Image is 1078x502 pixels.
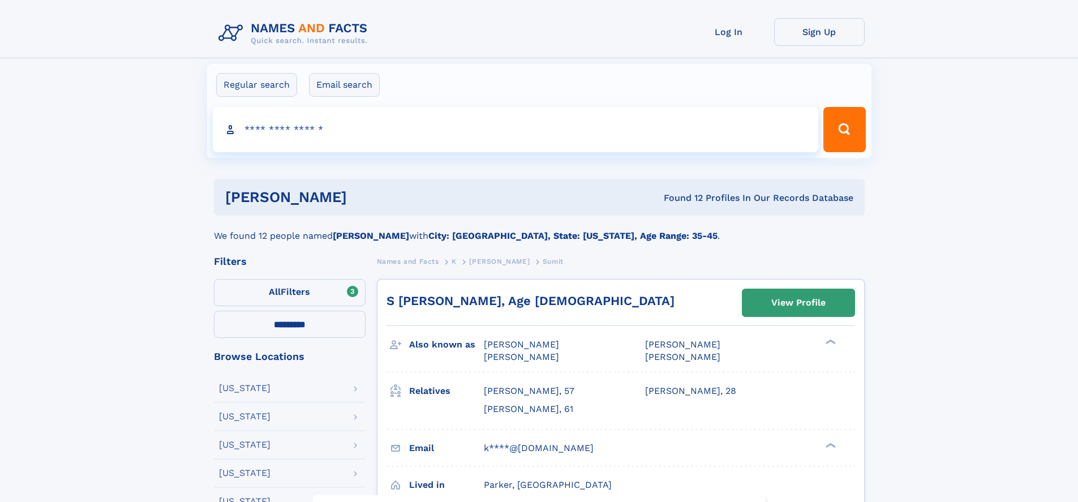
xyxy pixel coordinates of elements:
button: Search Button [823,107,865,152]
a: View Profile [742,289,854,316]
a: Names and Facts [377,254,439,268]
a: [PERSON_NAME], 61 [484,403,573,415]
label: Regular search [216,73,297,97]
a: Sign Up [774,18,865,46]
label: Email search [309,73,380,97]
div: [US_STATE] [219,412,270,421]
span: Sumit [543,258,564,265]
a: [PERSON_NAME] [469,254,530,268]
a: S [PERSON_NAME], Age [DEMOGRAPHIC_DATA] [386,294,675,308]
span: [PERSON_NAME] [484,351,559,362]
input: search input [213,107,819,152]
span: All [269,286,281,297]
span: Parker, [GEOGRAPHIC_DATA] [484,479,612,490]
a: [PERSON_NAME], 28 [645,385,736,397]
h3: Email [409,439,484,458]
div: ❯ [823,338,836,346]
label: Filters [214,279,366,306]
div: [US_STATE] [219,469,270,478]
h3: Relatives [409,381,484,401]
b: City: [GEOGRAPHIC_DATA], State: [US_STATE], Age Range: 35-45 [428,230,718,241]
div: Browse Locations [214,351,366,362]
h3: Also known as [409,335,484,354]
div: View Profile [771,290,826,316]
div: Found 12 Profiles In Our Records Database [505,192,853,204]
a: [PERSON_NAME], 57 [484,385,574,397]
span: [PERSON_NAME] [645,339,720,350]
img: Logo Names and Facts [214,18,377,49]
div: [US_STATE] [219,384,270,393]
span: [PERSON_NAME] [469,258,530,265]
div: We found 12 people named with . [214,216,865,243]
a: Log In [684,18,774,46]
div: [US_STATE] [219,440,270,449]
span: [PERSON_NAME] [484,339,559,350]
h1: [PERSON_NAME] [225,190,505,204]
a: K [452,254,457,268]
div: Filters [214,256,366,267]
div: ❯ [823,441,836,449]
h3: Lived in [409,475,484,495]
b: [PERSON_NAME] [333,230,409,241]
span: K [452,258,457,265]
span: [PERSON_NAME] [645,351,720,362]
